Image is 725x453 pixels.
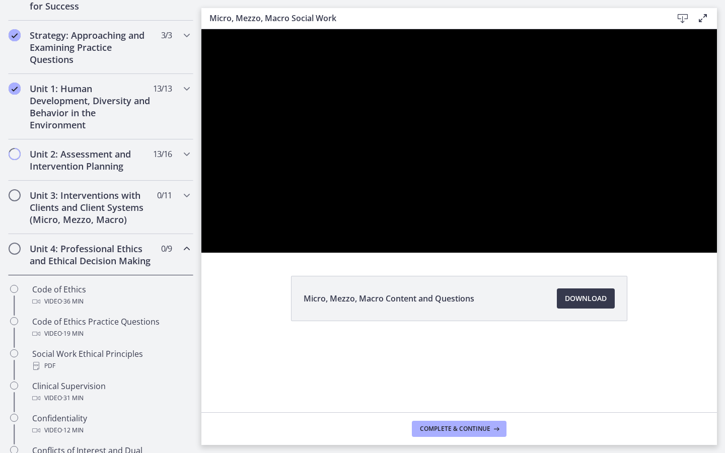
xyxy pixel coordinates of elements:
[565,292,607,305] span: Download
[62,424,84,436] span: · 12 min
[153,83,172,95] span: 13 / 13
[32,360,189,372] div: PDF
[32,392,189,404] div: Video
[30,148,153,172] h2: Unit 2: Assessment and Intervention Planning
[201,29,717,253] iframe: Video Lesson
[9,83,21,95] i: Completed
[30,243,153,267] h2: Unit 4: Professional Ethics and Ethical Decision Making
[420,425,490,433] span: Complete & continue
[30,29,153,65] h2: Strategy: Approaching and Examining Practice Questions
[9,29,21,41] i: Completed
[32,328,189,340] div: Video
[32,348,189,372] div: Social Work Ethical Principles
[32,380,189,404] div: Clinical Supervision
[62,328,84,340] span: · 19 min
[161,29,172,41] span: 3 / 3
[32,295,189,308] div: Video
[412,421,506,437] button: Complete & continue
[304,292,474,305] span: Micro, Mezzo, Macro Content and Questions
[30,83,153,131] h2: Unit 1: Human Development, Diversity and Behavior in the Environment
[209,12,657,24] h3: Micro, Mezzo, Macro Social Work
[62,295,84,308] span: · 36 min
[161,243,172,255] span: 0 / 9
[32,424,189,436] div: Video
[153,148,172,160] span: 13 / 16
[32,316,189,340] div: Code of Ethics Practice Questions
[157,189,172,201] span: 0 / 11
[30,189,153,225] h2: Unit 3: Interventions with Clients and Client Systems (Micro, Mezzo, Macro)
[32,412,189,436] div: Confidentiality
[62,392,84,404] span: · 31 min
[32,283,189,308] div: Code of Ethics
[557,288,615,309] a: Download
